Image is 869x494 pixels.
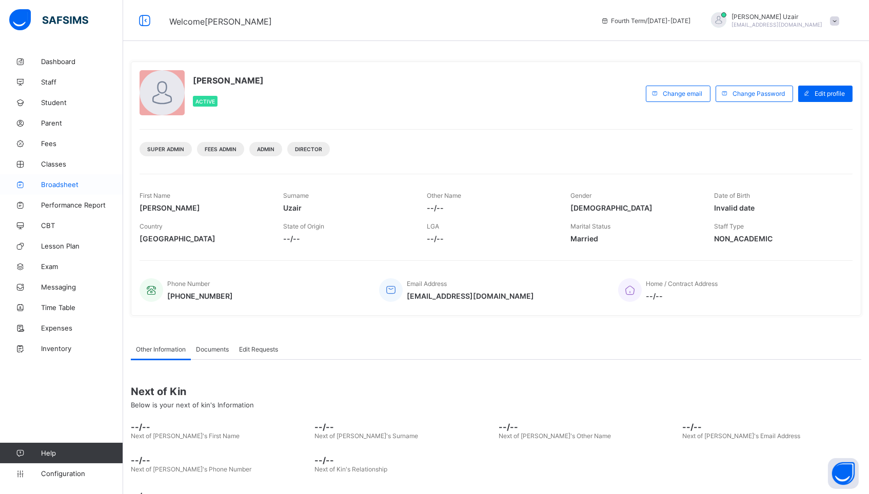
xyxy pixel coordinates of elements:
span: Admin [257,146,274,152]
span: Student [41,98,123,107]
span: Next of [PERSON_NAME]'s Surname [315,432,419,440]
span: Surname [283,192,309,199]
span: Date of Birth [714,192,750,199]
span: Next of Kin [131,385,861,398]
span: --/-- [315,455,494,465]
span: Country [140,222,163,230]
span: Lesson Plan [41,242,123,250]
span: Next of [PERSON_NAME]'s Email Address [683,432,801,440]
span: Exam [41,262,123,271]
span: Messaging [41,283,123,291]
span: --/-- [499,422,678,432]
span: [GEOGRAPHIC_DATA] [140,234,268,243]
span: [EMAIL_ADDRESS][DOMAIN_NAME] [732,22,822,28]
span: Other Information [136,345,186,353]
span: Performance Report [41,201,123,209]
span: Phone Number [167,280,210,287]
span: LGA [427,222,439,230]
span: [PERSON_NAME] [193,75,264,86]
img: safsims [9,9,88,31]
span: Next of [PERSON_NAME]'s Other Name [499,432,611,440]
span: Change Password [733,90,785,97]
span: Configuration [41,469,123,478]
span: --/-- [683,422,862,432]
span: Dashboard [41,57,123,66]
span: --/-- [646,292,718,300]
span: Next of [PERSON_NAME]'s Phone Number [131,465,251,473]
span: Broadsheet [41,180,123,189]
span: NON_ACADEMIC [714,234,842,243]
span: Email Address [407,280,447,287]
span: State of Origin [283,222,324,230]
span: Expenses [41,324,123,332]
span: DIRECTOR [295,146,322,152]
span: [EMAIL_ADDRESS][DOMAIN_NAME] [407,292,534,300]
span: Parent [41,119,123,127]
span: Gender [570,192,591,199]
span: Other Name [427,192,461,199]
span: Edit Requests [239,345,278,353]
span: Fees [41,139,123,148]
span: Documents [196,345,229,353]
span: Classes [41,160,123,168]
span: Next of Kin's Relationship [315,465,388,473]
span: --/-- [427,203,555,212]
span: --/-- [283,234,411,243]
span: [PERSON_NAME] [140,203,268,212]
span: Inventory [41,344,123,353]
span: [PHONE_NUMBER] [167,292,233,300]
span: [PERSON_NAME] Uzair [732,13,822,20]
span: Uzair [283,203,411,212]
span: Fees Admin [205,146,236,152]
span: Below is your next of kin's Information [131,401,254,409]
span: Staff [41,78,123,86]
span: Active [195,98,215,105]
span: Help [41,449,123,457]
span: Marital Status [570,222,610,230]
span: --/-- [315,422,494,432]
span: [DEMOGRAPHIC_DATA] [570,203,699,212]
span: Super Admin [147,146,184,152]
span: --/-- [131,455,310,465]
span: Married [570,234,699,243]
span: Change email [663,90,702,97]
span: Time Table [41,303,123,312]
span: CBT [41,221,123,230]
span: Next of [PERSON_NAME]'s First Name [131,432,240,440]
span: First Name [140,192,170,199]
div: SheikhUzair [701,12,844,29]
span: --/-- [131,422,310,432]
span: Invalid date [714,203,842,212]
span: Welcome [PERSON_NAME] [169,16,272,27]
span: Edit profile [815,90,845,97]
button: Open asap [828,458,859,489]
span: Staff Type [714,222,744,230]
span: Home / Contract Address [646,280,718,287]
span: --/-- [427,234,555,243]
span: session/term information [601,17,690,25]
